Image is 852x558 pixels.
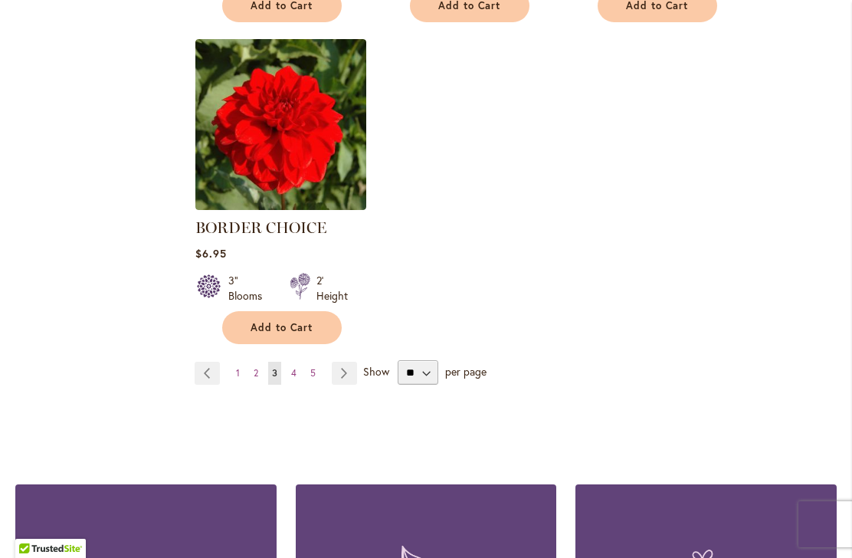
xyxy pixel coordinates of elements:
[236,367,240,379] span: 1
[254,367,258,379] span: 2
[195,39,366,210] img: BORDER CHOICE
[291,367,297,379] span: 4
[195,246,227,261] span: $6.95
[228,273,271,304] div: 3" Blooms
[232,362,244,385] a: 1
[310,367,316,379] span: 5
[306,362,319,385] a: 5
[250,362,262,385] a: 2
[287,362,300,385] a: 4
[195,218,326,237] a: BORDER CHOICE
[316,273,348,304] div: 2' Height
[272,367,277,379] span: 3
[445,364,487,379] span: per page
[11,504,54,547] iframe: Launch Accessibility Center
[363,364,389,379] span: Show
[222,311,342,344] button: Add to Cart
[251,321,313,334] span: Add to Cart
[195,199,366,213] a: BORDER CHOICE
